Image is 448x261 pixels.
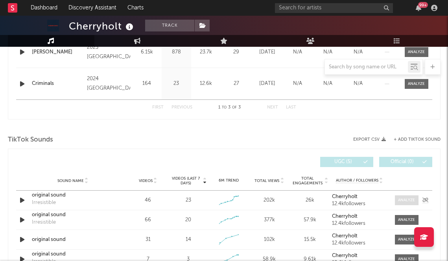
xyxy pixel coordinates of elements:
a: original sound [32,250,114,258]
span: Videos (last 7 days) [170,176,202,186]
div: 164 [134,80,160,88]
div: 57.9k [291,216,328,224]
div: 99 + [418,2,428,8]
div: 66 [130,216,166,224]
strong: Cherryholt [332,253,358,258]
div: 20 [185,216,191,224]
div: Irresistible [32,219,56,226]
div: N/A [315,80,341,88]
div: 2025 [GEOGRAPHIC_DATA] [87,43,130,62]
button: Track [145,20,194,31]
button: UGC(5) [320,157,373,167]
div: 26k [291,197,328,204]
div: 2024 [GEOGRAPHIC_DATA] [87,74,130,93]
div: 12.6k [193,80,219,88]
a: original sound [32,211,114,219]
button: Official(0) [379,157,432,167]
button: + Add TikTok Sound [394,138,441,142]
strong: Cherryholt [332,194,358,199]
div: 202k [251,197,288,204]
button: 99+ [416,5,421,11]
a: Criminals [32,80,83,88]
div: 377k [251,216,288,224]
button: First [152,105,164,110]
div: 12.4k followers [332,201,387,207]
button: + Add TikTok Sound [386,138,441,142]
span: of [232,106,237,109]
span: Sound Name [57,178,84,183]
span: Author / Followers [336,178,378,183]
div: 878 [164,48,189,56]
div: N/A [345,48,371,56]
span: Official ( 0 ) [384,160,420,164]
a: original sound [32,236,114,244]
a: original sound [32,191,114,199]
div: 23.7k [193,48,219,56]
div: 12.4k followers [332,241,387,246]
div: 27 [223,80,250,88]
button: Export CSV [353,137,386,142]
span: Total Engagements [291,176,323,186]
div: 23 [164,80,189,88]
div: 46 [130,197,166,204]
div: [DATE] [254,80,280,88]
div: N/A [315,48,341,56]
span: UGC ( 5 ) [325,160,361,164]
div: 14 [186,236,191,244]
span: to [222,106,227,109]
div: N/A [284,48,311,56]
div: 15.5k [291,236,328,244]
strong: Cherryholt [332,214,358,219]
strong: Cherryholt [332,233,358,239]
input: Search for artists [275,3,393,13]
div: 6.15k [134,48,160,56]
div: 29 [223,48,250,56]
div: [DATE] [254,48,280,56]
a: Cherryholt [332,233,387,239]
span: Total Views [254,178,279,183]
span: TikTok Sounds [8,135,53,145]
div: N/A [284,80,311,88]
button: Previous [171,105,192,110]
div: 6M Trend [210,178,247,184]
a: Cherryholt [332,194,387,200]
div: 102k [251,236,288,244]
div: 31 [130,236,166,244]
div: 1 3 3 [208,103,251,112]
a: Cherryholt [332,214,387,219]
a: [PERSON_NAME] [32,48,83,56]
span: Videos [139,178,153,183]
a: Cherryholt [332,253,387,259]
button: Last [286,105,296,110]
div: 23 [186,197,191,204]
div: N/A [345,80,371,88]
div: 12.4k followers [332,221,387,226]
div: Cherryholt [69,20,135,33]
input: Search by song name or URL [325,64,408,70]
div: Irresistible [32,199,56,207]
button: Next [267,105,278,110]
